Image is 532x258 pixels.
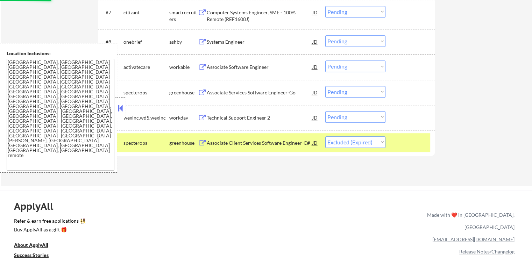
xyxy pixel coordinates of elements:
[312,111,319,124] div: JD
[14,242,48,248] u: About ApplyAll
[312,60,319,73] div: JD
[312,136,319,149] div: JD
[169,139,198,146] div: greenhouse
[14,252,49,258] u: Success Stories
[14,218,281,226] a: Refer & earn free applications 👯‍♀️
[207,9,312,23] div: Computer Systems Engineer, SME - 100% Remote (REF1608J)
[123,64,169,71] div: activatecare
[123,89,169,96] div: specterops
[432,236,515,242] a: [EMAIL_ADDRESS][DOMAIN_NAME]
[207,89,312,96] div: Associate Services Software Engineer-Go
[207,64,312,71] div: Associate Software Engineer
[123,9,169,16] div: citizant
[207,38,312,45] div: Systems Engineer
[207,139,312,146] div: Associate Client Services Software Engineer-C#
[123,38,169,45] div: onebrief
[169,114,198,121] div: workday
[14,227,84,232] div: Buy ApplyAll as a gift 🎁
[14,226,84,235] a: Buy ApplyAll as a gift 🎁
[207,114,312,121] div: Technical Support Engineer 2
[169,9,198,23] div: smartrecruiters
[7,50,114,57] div: Location Inclusions:
[424,209,515,233] div: Made with ❤️ in [GEOGRAPHIC_DATA], [GEOGRAPHIC_DATA]
[14,241,58,250] a: About ApplyAll
[169,89,198,96] div: greenhouse
[169,64,198,71] div: workable
[312,6,319,19] div: JD
[106,9,118,16] div: #7
[312,86,319,99] div: JD
[123,139,169,146] div: specterops
[123,114,169,121] div: wexinc.wd5.wexinc
[312,35,319,48] div: JD
[169,38,198,45] div: ashby
[106,38,118,45] div: #8
[459,249,515,255] a: Release Notes/Changelog
[14,200,61,212] div: ApplyAll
